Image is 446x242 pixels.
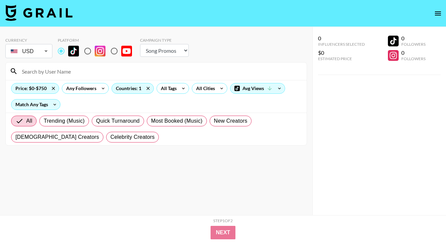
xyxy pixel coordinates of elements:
[68,46,79,56] img: TikTok
[11,83,59,93] div: Price: $0-$750
[44,117,85,125] span: Trending (Music)
[401,42,426,47] div: Followers
[58,38,137,43] div: Platform
[157,83,178,93] div: All Tags
[7,45,51,57] div: USD
[401,56,426,61] div: Followers
[95,46,105,56] img: Instagram
[318,35,365,42] div: 0
[62,83,98,93] div: Any Followers
[318,42,365,47] div: Influencers Selected
[110,133,155,141] span: Celebrity Creators
[318,56,365,61] div: Estimated Price
[26,117,32,125] span: All
[192,83,216,93] div: All Cities
[431,7,445,20] button: open drawer
[5,5,73,21] img: Grail Talent
[11,99,60,110] div: Match Any Tags
[318,49,365,56] div: $0
[15,133,99,141] span: [DEMOGRAPHIC_DATA] Creators
[18,66,303,77] input: Search by User Name
[213,218,233,223] div: Step 1 of 2
[140,38,189,43] div: Campaign Type
[401,49,426,56] div: 0
[121,46,132,56] img: YouTube
[96,117,140,125] span: Quick Turnaround
[401,35,426,42] div: 0
[412,208,438,234] iframe: Drift Widget Chat Controller
[112,83,153,93] div: Countries: 1
[214,117,248,125] span: New Creators
[211,226,236,239] button: Next
[151,117,203,125] span: Most Booked (Music)
[5,38,52,43] div: Currency
[230,83,285,93] div: Avg Views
